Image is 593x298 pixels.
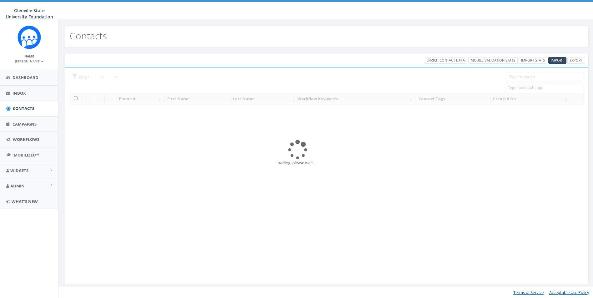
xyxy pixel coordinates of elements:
[18,26,41,49] img: Rally_Corp_Icon.png
[15,58,43,64] a: [PERSON_NAME]
[10,183,25,189] span: Admin
[10,168,28,173] span: Widgets
[551,58,564,62] span: CSV files only
[426,58,465,62] span: Enrich Contact Data
[513,290,544,295] a: Terms of Service
[275,160,378,166] div: Loading, please wait...
[14,152,39,158] span: MobilizeU™
[468,57,518,64] a: Mobile Validation Stats
[519,57,547,64] a: Import Stats
[13,90,26,96] span: Inbox
[12,199,38,204] span: What's New
[551,58,564,62] span: Import
[24,54,34,58] small: Name
[15,59,43,63] small: [PERSON_NAME]
[13,121,37,127] span: Campaigns
[549,290,589,295] a: Acceptable Use Policy
[13,75,38,80] span: Dashboard
[13,137,39,142] span: Workflows
[6,7,53,20] span: Glenville State University Foundation
[567,57,585,64] a: Export
[424,57,467,64] a: Enrich Contact Data
[70,31,107,41] h2: Contacts
[548,57,566,64] a: Import
[13,106,34,111] span: Contacts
